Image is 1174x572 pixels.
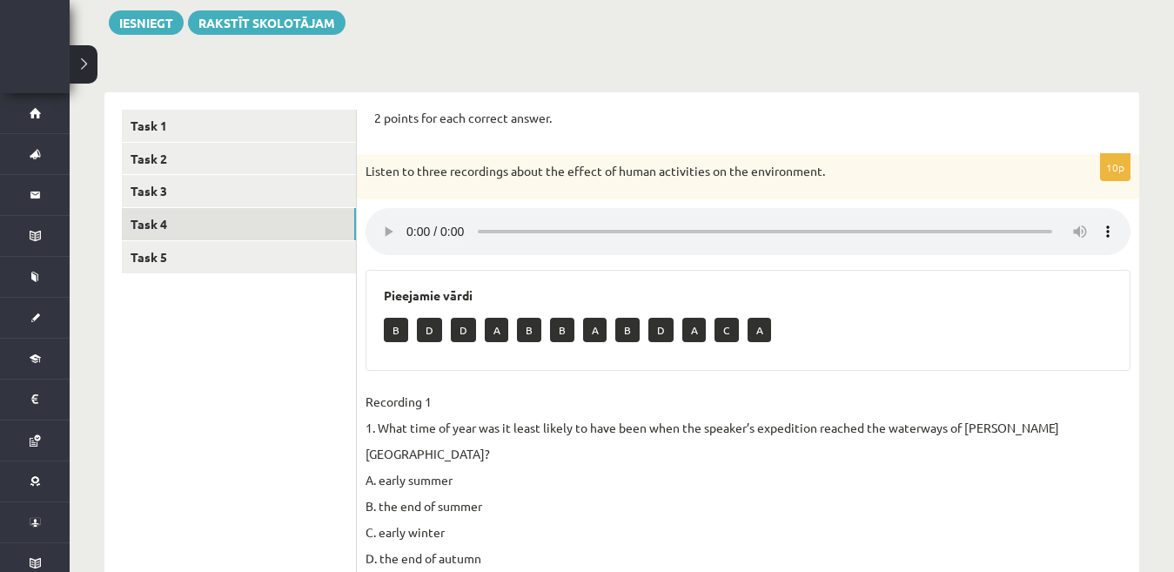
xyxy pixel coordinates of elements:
[374,110,1122,127] p: 2 points for each correct answer.
[384,288,1112,303] h3: Pieejamie vārdi
[109,10,184,35] button: Iesniegt
[122,143,356,175] a: Task 2
[451,318,476,342] p: D
[366,163,1043,180] p: Listen to three recordings about the effect of human activities on the environment.
[648,318,674,342] p: D
[682,318,706,342] p: A
[122,175,356,207] a: Task 3
[748,318,771,342] p: A
[188,10,345,35] a: Rakstīt skolotājam
[550,318,574,342] p: B
[384,318,408,342] p: B
[122,208,356,240] a: Task 4
[1100,153,1130,181] p: 10p
[19,30,70,74] a: Rīgas 1. Tālmācības vidusskola
[615,318,640,342] p: B
[517,318,541,342] p: B
[122,241,356,273] a: Task 5
[417,318,442,342] p: D
[583,318,607,342] p: A
[122,110,356,142] a: Task 1
[485,318,508,342] p: A
[714,318,739,342] p: C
